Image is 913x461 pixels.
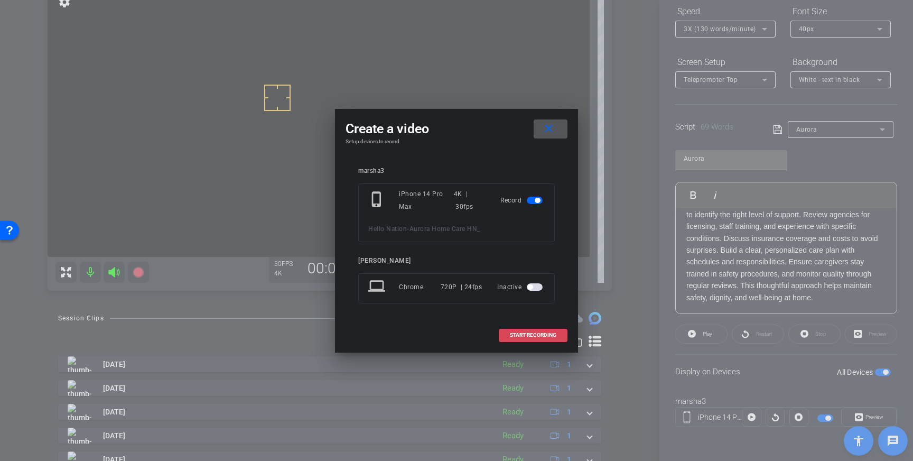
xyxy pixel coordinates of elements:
[368,191,387,210] mat-icon: phone_iphone
[346,139,567,145] h4: Setup devices to record
[497,278,545,297] div: Inactive
[399,188,454,213] div: iPhone 14 Pro Max
[542,122,555,135] mat-icon: close
[368,225,407,233] span: Hello Nation
[441,278,482,297] div: 720P | 24fps
[399,278,441,297] div: Chrome
[358,257,555,265] div: [PERSON_NAME]
[500,188,545,213] div: Record
[409,225,480,233] span: Aurora Home Care HN_
[346,119,567,139] div: Create a video
[358,167,555,175] div: marsha3
[454,188,485,213] div: 4K | 30fps
[407,225,409,233] span: -
[510,333,556,338] span: START RECORDING
[368,278,387,297] mat-icon: laptop
[499,329,567,342] button: START RECORDING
